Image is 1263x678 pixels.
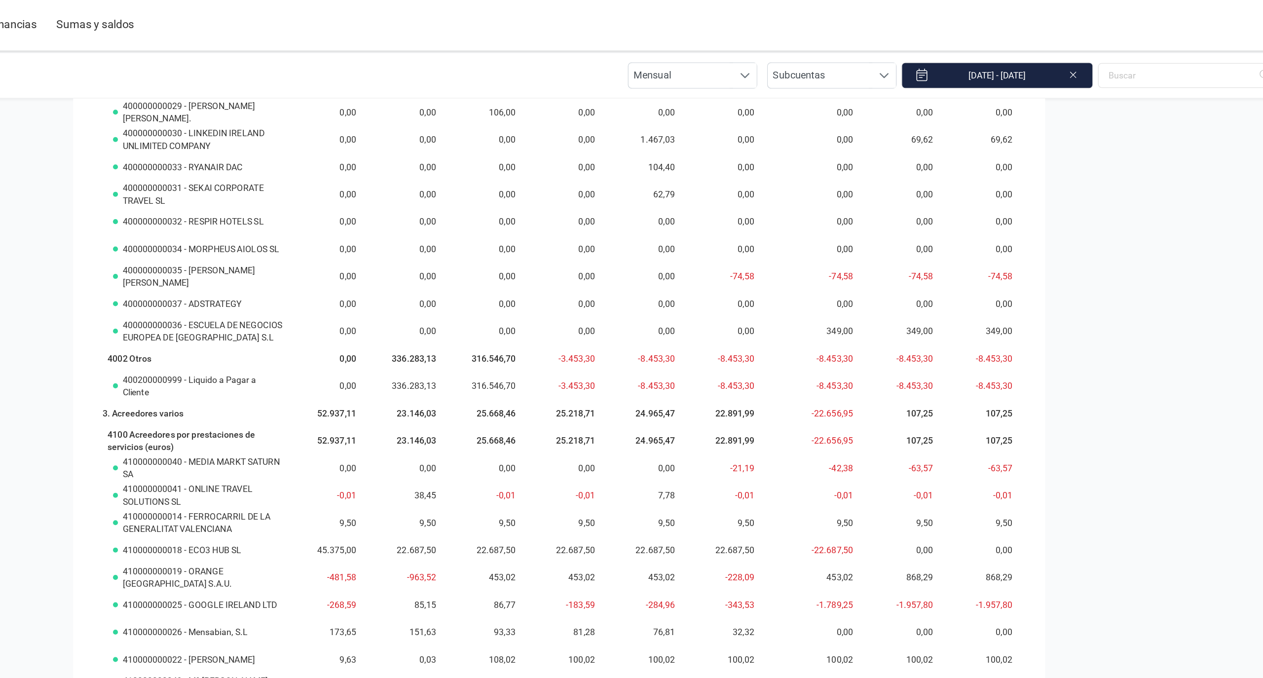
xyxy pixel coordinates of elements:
[309,461,437,481] span: 410000000014 - FERROCARRIL DE LA GENERALITAT VALENCIANA
[309,575,414,585] span: 410000000022 - [PERSON_NAME]
[627,243,690,265] td: 0,00
[309,531,432,541] span: 410000000025 - GOOGLE IRELAND LTD
[564,135,627,156] td: 106,00
[438,612,501,634] td: 919,19
[309,418,437,438] span: 410000000040 - MEDIA MARKT SATURN SA
[958,156,1021,178] td: 69,62
[753,439,817,460] td: -0,01
[47,32,1263,63] div: Informes
[438,634,501,656] td: 101,64
[817,287,895,308] td: 0,00
[753,308,817,330] td: 0,00
[958,547,1021,569] td: 0,00
[958,178,1021,200] td: 0,00
[309,309,437,329] span: 400000000036 - ESCUELA DE NEGOCIOS EUROPEA DE [GEOGRAPHIC_DATA] S.L
[690,482,753,504] td: 22.687,50
[817,482,895,504] td: -22.687,50
[753,460,817,482] td: 9,50
[958,330,1021,352] td: -8.453,30
[753,417,817,439] td: -21,19
[690,265,753,287] td: 0,00
[753,135,817,156] td: 0,00
[564,656,627,678] td: 538,26
[817,352,895,374] td: -8.453,30
[958,656,1021,678] td: -0,00
[564,569,627,591] td: 108,02
[309,353,437,373] span: 400200000999 - Liquido a Pagar a Cliente
[1091,6,1113,28] img: FI
[438,526,501,547] td: -268,59
[564,504,627,526] td: 453,02
[564,330,627,352] td: 316.546,70
[690,200,753,222] td: 62,79
[817,308,895,330] td: 349,00
[564,374,627,395] td: 25.668,46
[501,308,564,330] td: 0,00
[895,482,958,504] td: 0,00
[627,287,690,308] td: 0,00
[958,222,1021,243] td: 0,00
[895,591,958,612] td: 0,00
[627,504,690,526] td: 453,02
[297,397,414,415] span: 4100 Acreedores por prestaciones de servicios (euros)
[958,395,1021,417] td: 107,25
[958,265,1021,287] td: -74,58
[157,63,241,89] div: Pérdidas y ganancias
[564,417,627,439] td: 0,00
[438,352,501,374] td: 0,00
[958,243,1021,265] td: 0,00
[753,482,817,504] td: 22.687,50
[309,553,409,563] span: 410000000026 - Mensabian, S.L
[753,200,817,222] td: 0,00
[817,526,895,547] td: -1.789,25
[817,265,895,287] td: -74,58
[501,265,564,287] td: 0,00
[817,417,895,439] td: -42,38
[309,201,437,221] span: 400000000031 - SEKAI CORPORATE TRAVEL SL
[564,308,627,330] td: 0,00
[501,178,564,200] td: 0,00
[958,634,1021,656] td: 0,00
[895,439,958,460] td: -0,01
[309,266,437,286] span: 400000000035 - [PERSON_NAME] [PERSON_NAME]
[564,395,627,417] td: 25.668,46
[438,417,501,439] td: 0,00
[501,591,564,612] td: 0,00
[501,504,564,526] td: -963,52
[627,222,690,243] td: 0,00
[501,656,564,678] td: 761,10
[821,107,904,126] span: Subcuentas
[564,634,627,656] td: 0,00
[817,504,895,526] td: 453,02
[501,612,564,634] td: 435,59
[501,200,564,222] td: 0,00
[817,591,895,612] td: 0,00
[895,374,958,395] td: 107,25
[627,569,690,591] td: 100,02
[958,612,1021,634] td: 0,00
[895,352,958,374] td: -8.453,30
[6,135,41,143] div: Validaciones
[895,287,958,308] td: 0,00
[627,656,690,678] td: -0,00
[438,135,501,156] td: 0,00
[895,330,958,352] td: -8.453,30
[438,222,501,243] td: 0,00
[501,526,564,547] td: 85,15
[817,243,895,265] td: 0,00
[257,63,318,89] div: Sumas y saldos
[817,569,895,591] td: 100,02
[958,439,1021,460] td: -0,01
[438,439,501,460] td: -0,01
[438,395,501,417] td: 52.937,11
[753,330,817,352] td: -8.453,30
[895,135,958,156] td: 0,00
[564,287,627,308] td: 0,00
[438,374,501,395] td: 52.937,11
[753,222,817,243] td: 0,00
[309,293,404,302] span: 400000000037 - ADSTRATEGY
[309,227,421,237] span: 400000000032 - RESPIR HOTELS SL
[690,287,753,308] td: 0,00
[817,395,895,417] td: -22.656,95
[710,107,793,126] span: Mensual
